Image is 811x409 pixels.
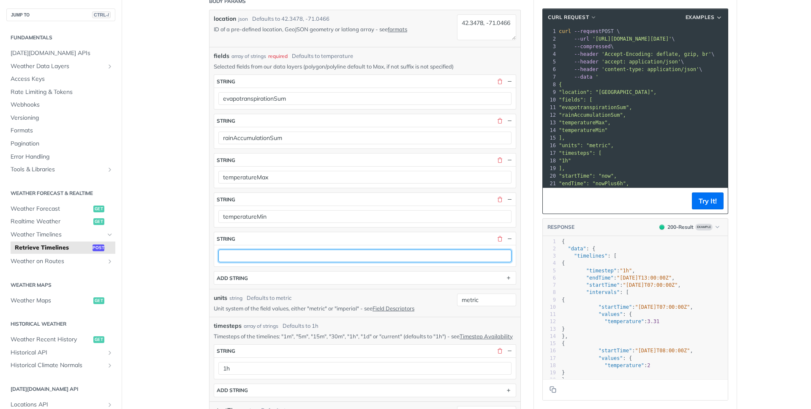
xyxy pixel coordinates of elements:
div: 8 [543,289,556,296]
span: "[DATE]T07:00:00Z" [635,304,690,310]
div: 11 [543,104,557,111]
span: fields [214,52,229,60]
span: --header [574,51,599,57]
span: "intervals" [586,289,620,295]
a: Weather Recent Historyget [6,333,115,346]
a: Timestep Availability [460,333,513,340]
a: formats [388,26,407,33]
span: Historical Climate Normals [11,361,104,370]
span: POST \ [559,28,620,34]
span: 3.31 [647,318,659,324]
div: Defaults to 1h [283,322,318,330]
div: 15 [543,134,557,142]
div: ADD string [217,275,248,281]
div: json [238,15,248,23]
span: { [559,82,562,88]
span: : , [562,268,635,274]
span: "[DATE]T13:00:00Z" [617,275,672,281]
span: Formats [11,126,113,135]
span: { [562,239,565,244]
div: Defaults to temperature [292,52,353,60]
span: cURL Request [548,14,589,21]
h2: Weather Maps [6,281,115,289]
span: 2 [647,362,650,368]
span: Locations API [11,401,104,409]
button: Examples [683,13,726,22]
div: 1 [543,238,556,245]
a: Weather Mapsget [6,294,115,307]
span: post [93,244,104,251]
span: "units": "metric", [559,143,614,148]
span: get [93,297,104,304]
button: Show subpages for Tools & Libraries [106,166,113,173]
span: Rate Limiting & Tokens [11,88,113,96]
button: string [214,114,516,127]
h2: Fundamentals [6,34,115,41]
span: { [562,260,565,266]
button: Hide [506,117,513,124]
span: get [93,218,104,225]
span: Tools & Libraries [11,165,104,174]
span: 'accept: application/json' [601,59,681,65]
span: "timesteps": [ [559,150,601,156]
div: string [217,236,235,242]
button: Delete [496,117,503,124]
span: } [562,326,565,332]
span: Weather Timelines [11,231,104,239]
a: [DATE][DOMAIN_NAME] APIs [6,47,115,60]
a: Versioning [6,112,115,124]
span: : { [562,355,632,361]
button: string [214,154,516,166]
div: array of strings [231,52,266,60]
a: Retrieve Timelinespost [11,242,115,254]
span: "temperature" [604,362,644,368]
a: Weather on RoutesShow subpages for Weather on Routes [6,255,115,268]
div: 6 [543,274,556,282]
div: 2 [543,35,557,43]
span: : , [562,275,675,281]
div: 14 [543,126,557,134]
div: 3 [543,253,556,260]
span: "endTime": "nowPlus6h", [559,181,629,187]
span: Weather Forecast [11,205,91,213]
span: "evapotranspirationSum", [559,104,632,110]
span: }, [562,377,568,383]
div: 18 [543,362,556,369]
span: 200 [659,225,664,230]
button: Hide [506,77,513,85]
button: Show subpages for Historical Climate Normals [106,362,113,369]
span: : { [562,311,632,317]
button: Hide [506,347,513,355]
div: 16 [543,347,556,354]
span: Versioning [11,114,113,122]
span: Error Handling [11,153,113,161]
span: "startTime" [599,304,632,310]
div: 17 [543,355,556,362]
span: Weather Maps [11,296,91,305]
button: 200200-ResultExample [655,223,724,231]
a: Weather Forecastget [6,203,115,215]
div: 18 [543,157,557,165]
div: 6 [543,66,557,73]
span: : , [562,348,693,354]
div: 12 [543,111,557,119]
label: location [214,14,236,23]
span: Webhooks [11,101,113,109]
span: \ [559,36,675,42]
span: : , [562,304,693,310]
div: Defaults to 42.3478, -71.0466 [252,15,329,23]
div: string [229,294,242,302]
button: ADD string [214,272,516,284]
div: 20 [543,376,556,384]
span: '[URL][DOMAIN_NAME][DATE]' [592,36,672,42]
span: Retrieve Timelines [15,244,90,252]
div: Defaults to metric [247,294,291,302]
span: "fields": [ [559,97,592,103]
div: 21 [543,180,557,187]
button: string [214,345,516,357]
button: Delete [496,77,503,85]
div: 13 [543,119,557,126]
div: 19 [543,165,557,172]
p: Unit system of the field values, either "metric" or "imperial" - see [214,305,444,312]
div: 4 [543,260,556,267]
